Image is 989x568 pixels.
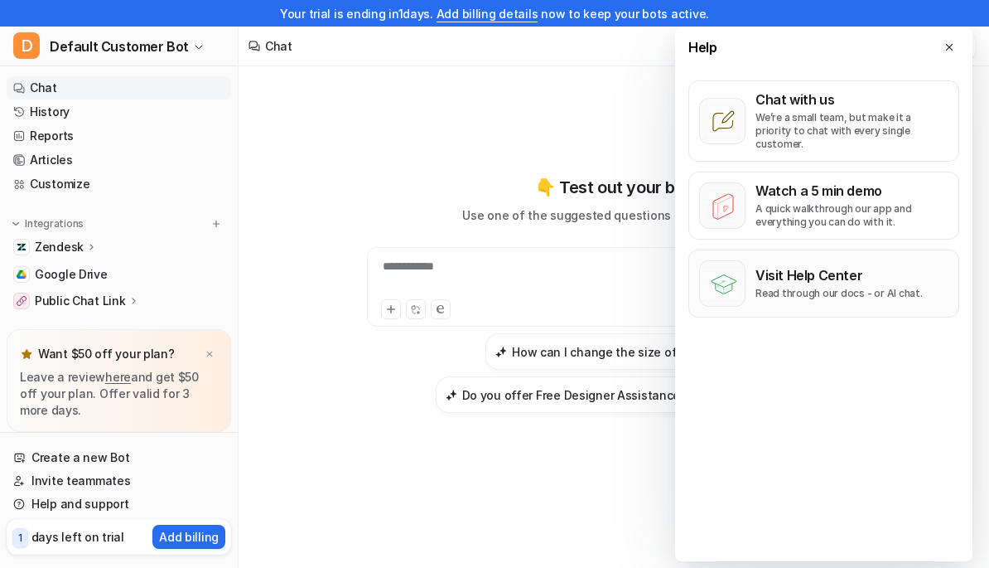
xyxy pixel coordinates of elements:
img: Zendesk [17,242,27,252]
p: Leave a review and get $50 off your plan. Offer valid for 3 more days. [20,369,218,419]
div: Chat [265,37,292,55]
span: Explore all integrations [35,315,224,342]
button: How can I change the size of my card?How can I change the size of my card? [485,333,741,370]
a: Customize [7,172,231,196]
p: Chat with us [755,91,948,108]
p: Watch a 5 min demo [755,182,948,199]
img: Google Drive [17,269,27,279]
p: Zendesk [35,239,84,255]
a: Google DriveGoogle Drive [7,263,231,286]
button: Integrations [7,216,89,232]
p: Public Chat Link [35,293,126,309]
a: Chat [7,76,231,100]
p: Read through our docs - or AI chat. [755,287,923,300]
img: expand menu [10,218,22,230]
p: Visit Help Center [755,267,923,284]
button: Add billing [152,525,225,549]
a: History [7,100,231,124]
button: Visit Help CenterRead through our docs - or AI chat. [688,250,959,318]
p: days left on trial [31,528,124,546]
a: Add billing details [437,7,538,21]
h3: Do you offer Free Designer Assistance for photo books? [462,386,781,404]
h3: How can I change the size of my card? [512,343,731,361]
button: Chat with usWe’re a small team, but make it a priority to chat with every single customer. [688,80,959,162]
img: menu_add.svg [210,218,222,230]
img: How can I change the size of my card? [495,346,507,358]
button: Watch a 5 min demoA quick walkthrough our app and everything you can do with it. [688,172,959,240]
img: Do you offer Free Designer Assistance for photo books? [446,389,457,401]
img: star [20,347,33,361]
p: Add billing [159,528,219,546]
p: Use one of the suggested questions or ask your own [462,206,763,224]
p: We’re a small team, but make it a priority to chat with every single customer. [755,111,948,151]
p: Want $50 off your plan? [38,346,175,362]
button: Do you offer Free Designer Assistance for photo books?Do you offer Free Designer Assistance for p... [436,376,791,413]
p: Integrations [25,217,84,231]
a: Invite teammates [7,469,231,493]
p: 👇 Test out your bot [535,175,691,200]
p: 1 [18,531,22,546]
span: Google Drive [35,266,108,283]
a: Create a new Bot [7,446,231,469]
img: x [205,349,215,360]
p: A quick walkthrough our app and everything you can do with it. [755,202,948,229]
img: Public Chat Link [17,296,27,306]
a: Articles [7,148,231,172]
span: Help [688,37,716,57]
span: Default Customer Bot [50,35,189,58]
a: Help and support [7,493,231,516]
span: D [13,32,40,59]
a: here [105,370,131,384]
a: Reports [7,124,231,148]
